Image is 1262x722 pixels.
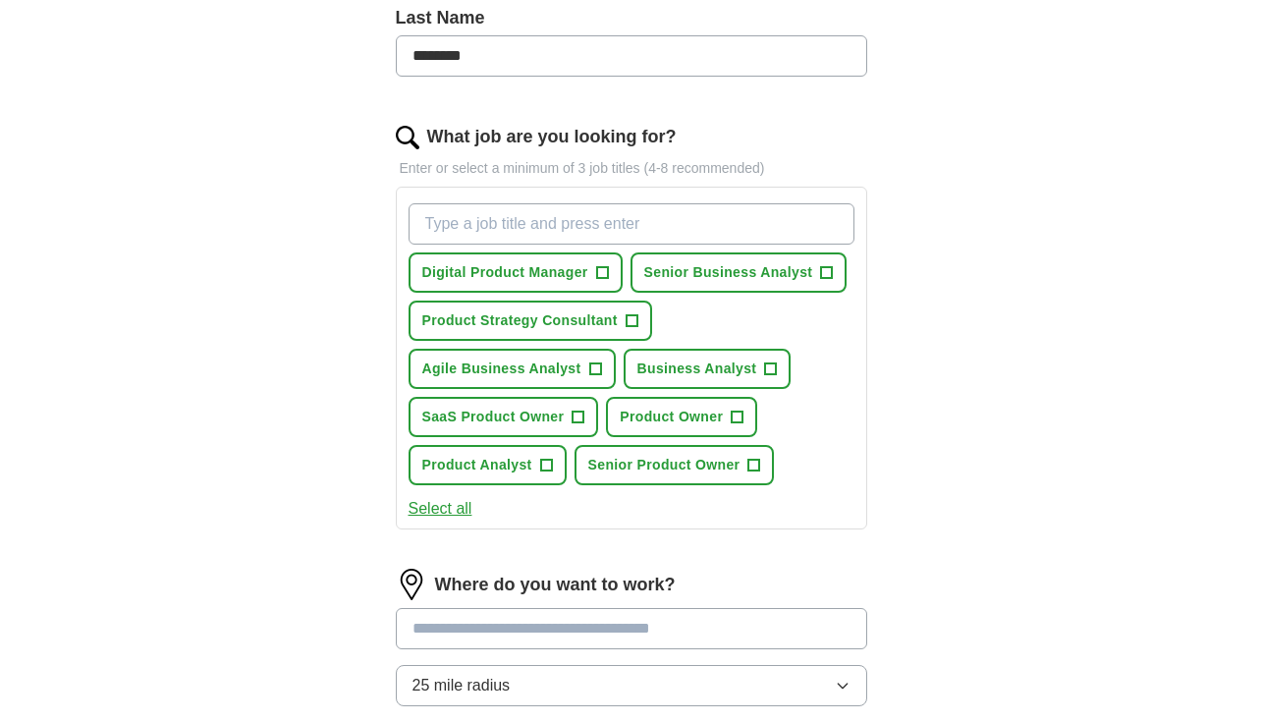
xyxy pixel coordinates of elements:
[409,301,652,341] button: Product Strategy Consultant
[624,349,792,389] button: Business Analyst
[422,310,618,331] span: Product Strategy Consultant
[396,665,867,706] button: 25 mile radius
[409,497,472,521] button: Select all
[409,397,599,437] button: SaaS Product Owner
[409,445,567,485] button: Product Analyst
[422,455,532,475] span: Product Analyst
[422,407,565,427] span: SaaS Product Owner
[422,359,581,379] span: Agile Business Analyst
[409,203,854,245] input: Type a job title and press enter
[575,445,775,485] button: Senior Product Owner
[396,158,867,179] p: Enter or select a minimum of 3 job titles (4-8 recommended)
[606,397,757,437] button: Product Owner
[620,407,723,427] span: Product Owner
[427,124,677,150] label: What job are you looking for?
[637,359,757,379] span: Business Analyst
[412,674,511,697] span: 25 mile radius
[588,455,741,475] span: Senior Product Owner
[631,252,848,293] button: Senior Business Analyst
[644,262,813,283] span: Senior Business Analyst
[396,5,867,31] label: Last Name
[435,572,676,598] label: Where do you want to work?
[396,569,427,600] img: location.png
[396,126,419,149] img: search.png
[409,349,616,389] button: Agile Business Analyst
[409,252,623,293] button: Digital Product Manager
[422,262,588,283] span: Digital Product Manager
